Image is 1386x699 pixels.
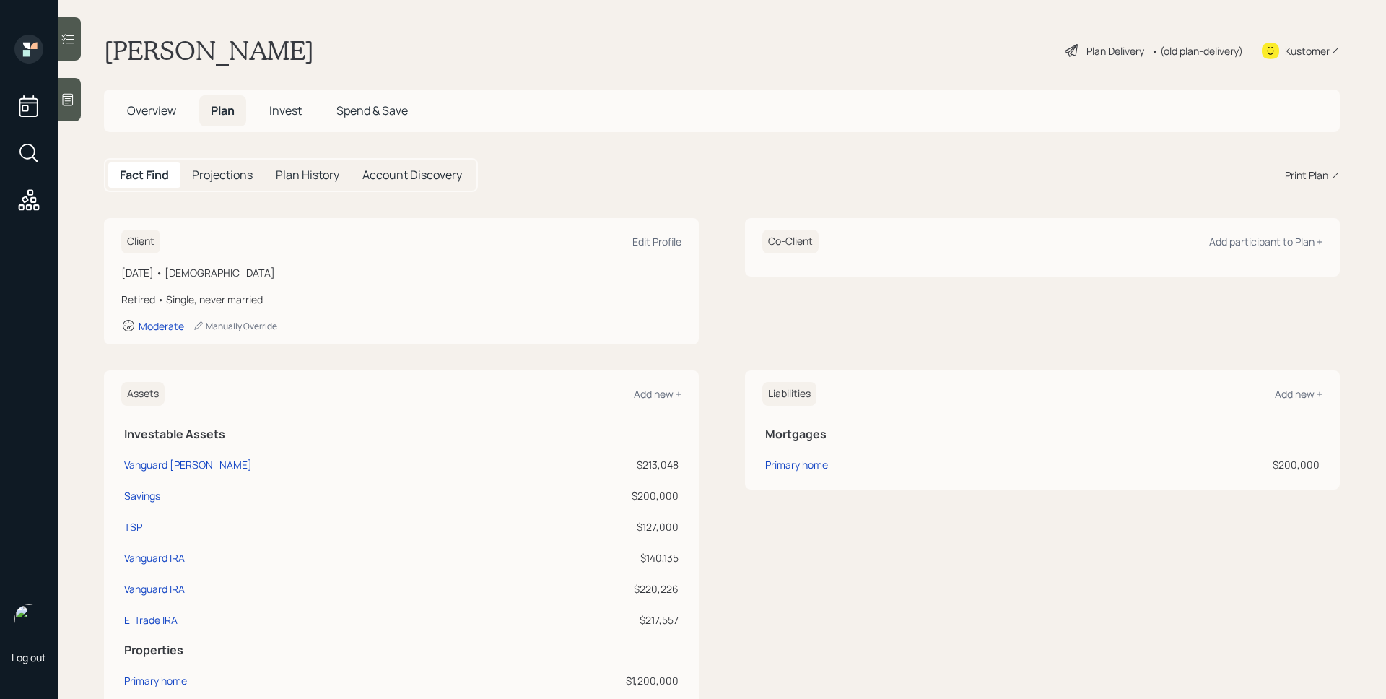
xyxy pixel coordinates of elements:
[514,581,679,596] div: $220,226
[1275,387,1322,401] div: Add new +
[121,382,165,406] h6: Assets
[1151,43,1243,58] div: • (old plan-delivery)
[121,292,681,307] div: Retired • Single, never married
[124,550,185,565] div: Vanguard IRA
[514,519,679,534] div: $127,000
[124,612,178,628] div: E-Trade IRA
[1209,235,1322,248] div: Add participant to Plan +
[124,519,142,534] div: TSP
[124,643,679,657] h5: Properties
[192,168,253,182] h5: Projections
[634,387,681,401] div: Add new +
[120,168,169,182] h5: Fact Find
[193,320,277,332] div: Manually Override
[1285,43,1330,58] div: Kustomer
[124,457,252,472] div: Vanguard [PERSON_NAME]
[1082,457,1320,472] div: $200,000
[121,265,681,280] div: [DATE] • [DEMOGRAPHIC_DATA]
[12,651,46,664] div: Log out
[276,168,339,182] h5: Plan History
[762,230,819,253] h6: Co-Client
[124,581,185,596] div: Vanguard IRA
[362,168,462,182] h5: Account Discovery
[1285,168,1328,183] div: Print Plan
[104,35,314,66] h1: [PERSON_NAME]
[336,103,408,118] span: Spend & Save
[514,457,679,472] div: $213,048
[211,103,235,118] span: Plan
[121,230,160,253] h6: Client
[127,103,176,118] span: Overview
[269,103,302,118] span: Invest
[514,612,679,628] div: $217,557
[762,382,816,406] h6: Liabilities
[765,457,828,472] div: Primary home
[14,604,43,633] img: james-distasi-headshot.png
[124,488,160,503] div: Savings
[139,319,184,333] div: Moderate
[514,550,679,565] div: $140,135
[514,488,679,503] div: $200,000
[765,427,1320,441] h5: Mortgages
[514,673,679,688] div: $1,200,000
[124,673,187,688] div: Primary home
[124,427,679,441] h5: Investable Assets
[632,235,681,248] div: Edit Profile
[1086,43,1144,58] div: Plan Delivery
